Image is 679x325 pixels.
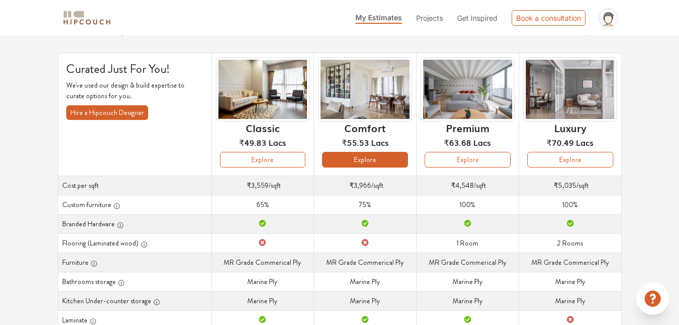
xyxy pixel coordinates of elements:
td: Marine Ply [519,291,621,310]
span: Lacs [576,136,594,148]
h6: Premium [446,121,489,134]
button: Explore [527,152,613,168]
span: ₹4,548 [451,180,474,190]
td: Marine Ply [314,291,417,310]
h6: Classic [246,121,280,134]
th: Kitchen Under-counter storage [58,291,211,310]
span: Lacs [473,136,491,148]
button: Explore [220,152,306,168]
td: Marine Ply [314,272,417,291]
td: /sqft [519,176,621,195]
td: Marine Ply [417,291,519,310]
td: Marine Ply [519,272,621,291]
span: ₹55.53 [342,136,369,148]
td: 1 Room [417,233,519,253]
span: Get Inspired [457,14,497,22]
th: Flooring (Laminated wood) [58,233,211,253]
td: Marine Ply [211,291,314,310]
th: Furniture [58,253,211,272]
button: Explore [425,152,511,168]
td: /sqft [417,176,519,195]
h6: Comfort [344,121,386,134]
td: MR Grade Commerical Ply [519,253,621,272]
button: Explore [322,152,408,168]
td: MR Grade Commerical Ply [417,253,519,272]
img: header-preview [421,57,515,121]
td: /sqft [314,176,417,195]
img: logo-horizontal.svg [62,9,112,27]
th: Custom furniture [58,195,211,214]
p: We've used our design & build expertise to curate options for you. [66,80,203,101]
span: Projects [416,14,443,22]
button: Hire a Hipcouch Designer [66,105,148,120]
td: MR Grade Commerical Ply [314,253,417,272]
span: ₹3,559 [247,180,268,190]
td: Marine Ply [417,272,519,291]
span: ₹3,966 [349,180,371,190]
span: ₹63.68 [444,136,471,148]
span: Lacs [268,136,286,148]
span: logo-horizontal.svg [62,7,112,29]
img: header-preview [318,57,412,121]
th: Branded Hardware [58,214,211,233]
td: 65% [211,195,314,214]
span: ₹49.83 [239,136,266,148]
td: 100% [417,195,519,214]
td: 100% [519,195,621,214]
th: Cost per sqft [58,176,211,195]
span: My Estimates [355,13,402,22]
th: Bathrooms storage [58,272,211,291]
img: header-preview [523,57,617,121]
span: ₹70.49 [547,136,574,148]
h4: Curated Just For You! [66,61,203,76]
div: Book a consultation [512,10,585,26]
td: Marine Ply [211,272,314,291]
img: header-preview [216,57,310,121]
span: ₹5,035 [554,180,576,190]
span: Lacs [371,136,389,148]
td: 75% [314,195,417,214]
td: 2 Rooms [519,233,621,253]
td: MR Grade Commerical Ply [211,253,314,272]
td: /sqft [211,176,314,195]
h6: Luxury [554,121,586,134]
